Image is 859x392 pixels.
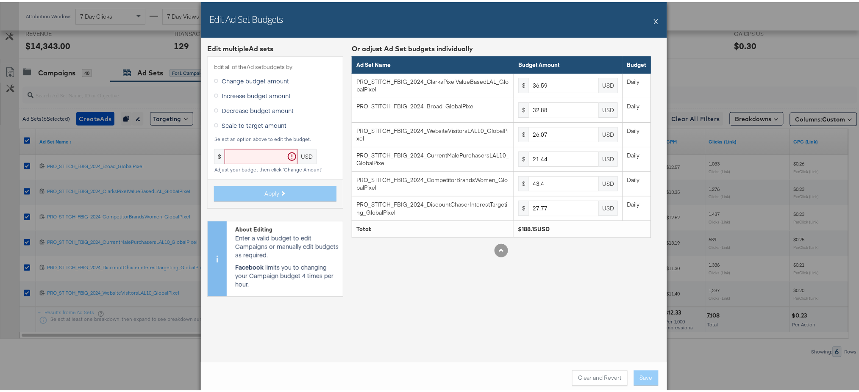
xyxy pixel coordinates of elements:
p: Enter a valid budget to edit Campaigns or manually edit budgets as required. [235,232,339,257]
div: $ [518,149,529,165]
button: X [654,11,659,28]
div: $ [518,199,529,214]
div: PRO_STITCH_FBIG_2024_CurrentMalePurchasersLAL10_GlobalPixel [356,149,509,165]
div: PRO_STITCH_FBIG_2024_DiscountChaserInterestTargeting_GlobalPixel [356,199,509,214]
td: Daily [623,120,651,145]
strong: Facebook [235,261,264,269]
div: USD [599,199,618,214]
label: Edit all of the Ad set budgets by: [214,61,336,69]
div: $ [518,174,529,189]
div: Adjust your budget then click 'Change Amount' [214,165,336,171]
div: $ [518,76,529,91]
span: Scale to target amount [222,119,286,127]
div: USD [599,149,618,165]
th: Budget Amount [514,55,623,72]
div: USD [599,76,618,91]
div: USD [599,174,618,189]
span: Decrease budget amount [222,104,294,113]
div: Or adjust Ad Set budgets individually [352,42,651,52]
div: $ [214,147,225,162]
div: $ [518,100,529,116]
td: Daily [623,194,651,218]
div: PRO_STITCH_FBIG_2024_ClarksPixelValueBasedLAL_GlobalPixel [356,76,509,91]
div: PRO_STITCH_FBIG_2024_CompetitorBrandsWomen_GlobalPixel [356,174,509,190]
td: Daily [623,71,651,96]
div: About Editing [235,224,339,232]
button: Clear and Revert [572,368,628,384]
td: Daily [623,96,651,121]
td: Daily [623,145,651,169]
div: Select an option above to edit the budget. [214,134,336,140]
th: Budget [623,55,651,72]
p: limits you to changing your Campaign budget 4 times per hour. [235,261,339,286]
div: Total: [356,223,509,231]
div: $188.15USD [518,223,646,231]
div: PRO_STITCH_FBIG_2024_Broad_GlobalPixel [356,100,509,108]
span: Change budget amount [222,75,289,83]
div: USD [599,100,618,116]
div: USD [599,125,618,140]
th: Ad Set Name [352,55,514,72]
div: $ [518,125,529,140]
h2: Edit Ad Set Budgets [209,11,283,23]
span: Increase budget amount [222,89,291,98]
div: USD [297,147,317,162]
td: Daily [623,169,651,194]
div: PRO_STITCH_FBIG_2024_WebsiteVisitorsLAL10_GlobalPixel [356,125,509,141]
div: Edit multiple Ad set s [207,42,343,52]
